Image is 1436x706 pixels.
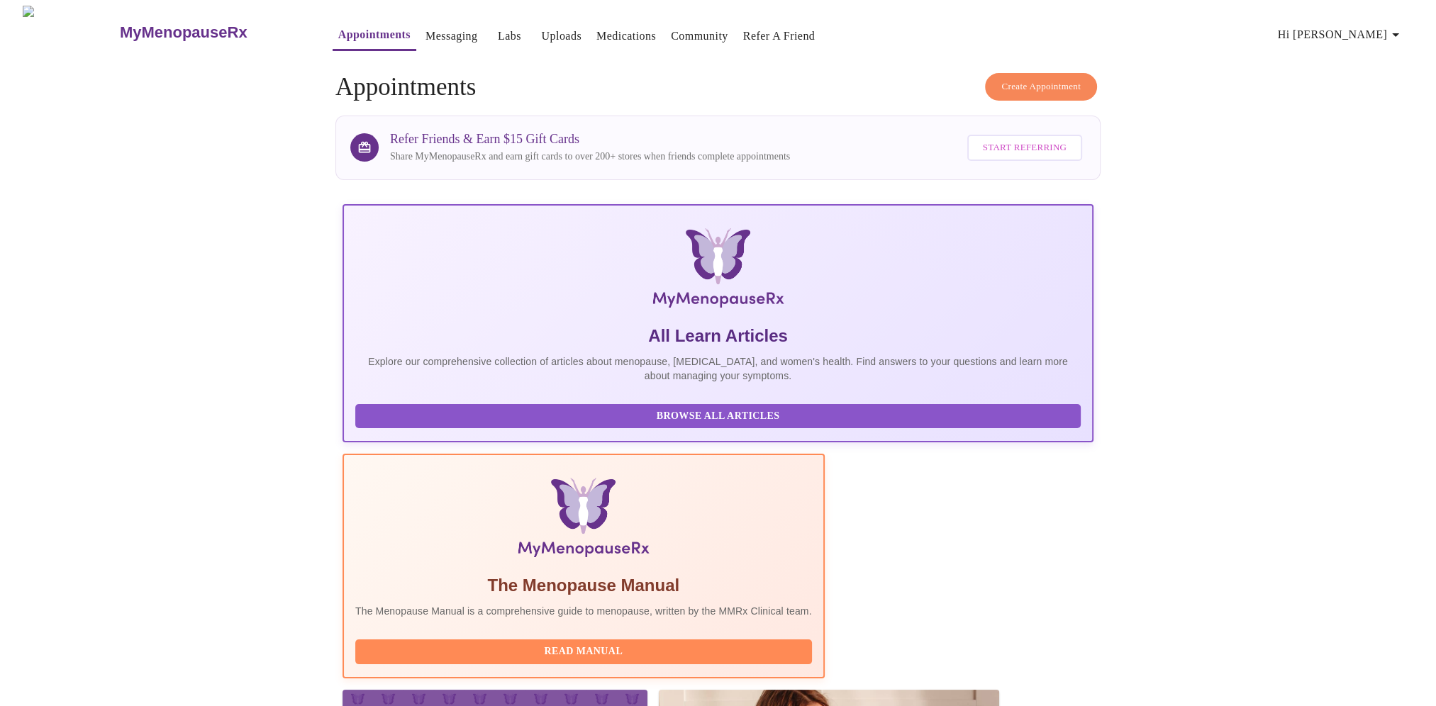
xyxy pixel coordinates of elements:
[1278,25,1404,45] span: Hi [PERSON_NAME]
[591,22,662,50] button: Medications
[738,22,821,50] button: Refer a Friend
[541,26,581,46] a: Uploads
[335,73,1101,101] h4: Appointments
[369,408,1067,425] span: Browse All Articles
[355,574,812,597] h5: The Menopause Manual
[355,604,812,618] p: The Menopause Manual is a comprehensive guide to menopause, written by the MMRx Clinical team.
[468,228,968,313] img: MyMenopauseRx Logo
[743,26,816,46] a: Refer a Friend
[333,21,416,51] button: Appointments
[428,478,739,563] img: Menopause Manual
[985,73,1097,101] button: Create Appointment
[338,25,411,45] a: Appointments
[1001,79,1081,95] span: Create Appointment
[369,643,798,661] span: Read Manual
[355,325,1081,347] h5: All Learn Articles
[535,22,587,50] button: Uploads
[355,409,1084,421] a: Browse All Articles
[390,132,790,147] h3: Refer Friends & Earn $15 Gift Cards
[120,23,247,42] h3: MyMenopauseRx
[355,354,1081,383] p: Explore our comprehensive collection of articles about menopause, [MEDICAL_DATA], and women's hea...
[665,22,734,50] button: Community
[23,6,118,59] img: MyMenopauseRx Logo
[671,26,728,46] a: Community
[964,128,1086,168] a: Start Referring
[420,22,483,50] button: Messaging
[390,150,790,164] p: Share MyMenopauseRx and earn gift cards to over 200+ stores when friends complete appointments
[596,26,656,46] a: Medications
[355,644,816,656] a: Read Manual
[355,404,1081,429] button: Browse All Articles
[425,26,477,46] a: Messaging
[498,26,521,46] a: Labs
[355,639,812,664] button: Read Manual
[983,140,1067,156] span: Start Referring
[967,135,1082,161] button: Start Referring
[1272,21,1410,49] button: Hi [PERSON_NAME]
[118,8,304,57] a: MyMenopauseRx
[486,22,532,50] button: Labs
